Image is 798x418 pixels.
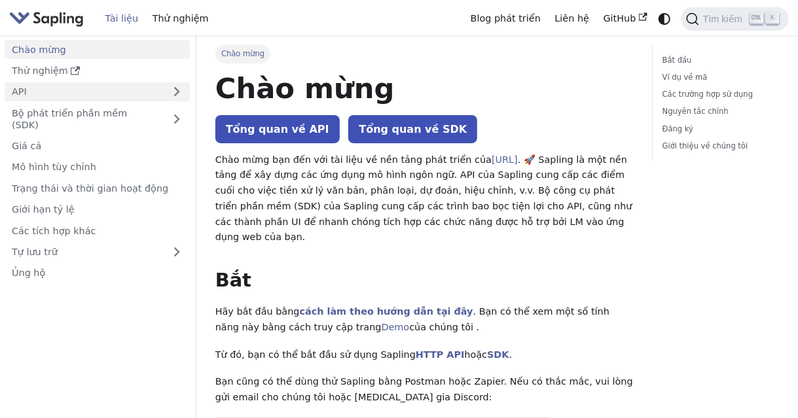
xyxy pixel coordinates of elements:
font: . Bạn có thể xem một số tính năng này bằng cách truy cập trang [215,306,609,332]
font: . [509,349,513,360]
font: của chúng tôi . [409,322,479,332]
a: GitHub [596,9,655,29]
button: Mở rộng danh mục thanh bên 'API' [164,82,190,101]
a: HTTP API [416,349,465,360]
font: Chào mừng bạn đến với tài liệu về nền tảng phát triển của [215,154,492,165]
a: Giới thiệu về chúng tôi [662,140,774,152]
font: Bạn cũng có thể dùng thử Sapling bằng Postman hoặc Zapier. Nếu có thắc mắc, vui lòng gửi email ch... [215,376,633,402]
a: Sapling.ai [9,9,88,28]
a: Giá cả [5,137,190,156]
a: Bộ phát triển phần mềm (SDK) [5,103,164,134]
font: Bắt [215,269,251,291]
font: Ủng hộ [12,268,45,278]
font: Hãy bắt đầu bằng [215,306,300,317]
a: Các tích hợp khác [5,221,190,240]
font: Tự lưu trữ [12,247,58,257]
font: Thử nghiệm [12,65,68,76]
a: [URL] [492,154,518,165]
a: Các trường hợp sử dụng [662,88,774,101]
a: API [5,82,164,101]
font: Chào mừng [221,49,264,58]
font: Giới hạn tỷ lệ [12,204,75,215]
a: Bắt đầu [662,54,774,67]
button: Mở rộng danh mục thanh bên 'SDK' [164,103,190,134]
a: Ví dụ về mã [662,71,774,84]
font: Tìm kiếm [703,14,742,24]
a: Tổng quan về API [215,115,340,143]
a: Thử nghiệm [145,9,215,29]
font: Giới thiệu về chúng tôi [662,141,748,150]
a: SDK [487,349,509,360]
font: Bắt đầu [662,56,692,65]
button: Tìm kiếm (Ctrl+K) [681,7,789,31]
font: Thử nghiệm [153,13,209,24]
a: cách làm theo hướng dẫn tại đây [300,306,473,317]
a: Ủng hộ [5,264,190,283]
a: Demo [382,322,410,332]
a: Tài liệu [98,9,145,29]
font: hoặc [465,349,488,360]
font: Đăng ký [662,124,693,133]
a: Trạng thái và thời gian hoạt động [5,179,190,198]
font: Mô hình tùy chỉnh [12,162,96,172]
a: Giới hạn tỷ lệ [5,200,190,219]
a: Liên hệ [548,9,596,29]
a: Chào mừng [5,40,190,59]
font: Chào mừng [215,72,395,105]
font: GitHub [604,13,636,24]
font: API [12,86,27,97]
font: Ví dụ về mã [662,73,708,82]
a: Tự lưu trữ [5,243,190,262]
font: Nguyên tắc chính [662,107,729,116]
font: Tổng quan về SDK [359,123,467,135]
font: Bộ phát triển phần mềm (SDK) [12,108,127,130]
a: Đăng ký [662,123,774,135]
a: Blog phát triển [463,9,548,29]
a: Thử nghiệm [5,61,190,80]
font: Các tích hợp khác [12,226,96,236]
a: Mô hình tùy chỉnh [5,158,190,177]
font: Tài liệu [105,13,138,24]
font: Blog phát triển [471,13,541,24]
font: Các trường hợp sử dụng [662,90,753,99]
img: Sapling.ai [9,9,84,28]
font: Từ đó, bạn có thể bắt đầu sử dụng Sapling [215,349,416,360]
font: Tổng quan về API [226,123,329,135]
font: Liên hệ [555,13,590,24]
a: Nguyên tắc chính [662,105,774,118]
nav: vụn bánh mì [215,44,634,63]
font: Chào mừng [12,44,66,55]
kbd: K [766,12,779,24]
button: Chuyển đổi giữa chế độ tối và sáng (hiện tại là chế độ hệ thống) [655,9,674,28]
font: Giá cả [12,141,41,151]
a: Tổng quan về SDK [348,115,477,143]
font: Trạng thái và thời gian hoạt động [12,183,168,194]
